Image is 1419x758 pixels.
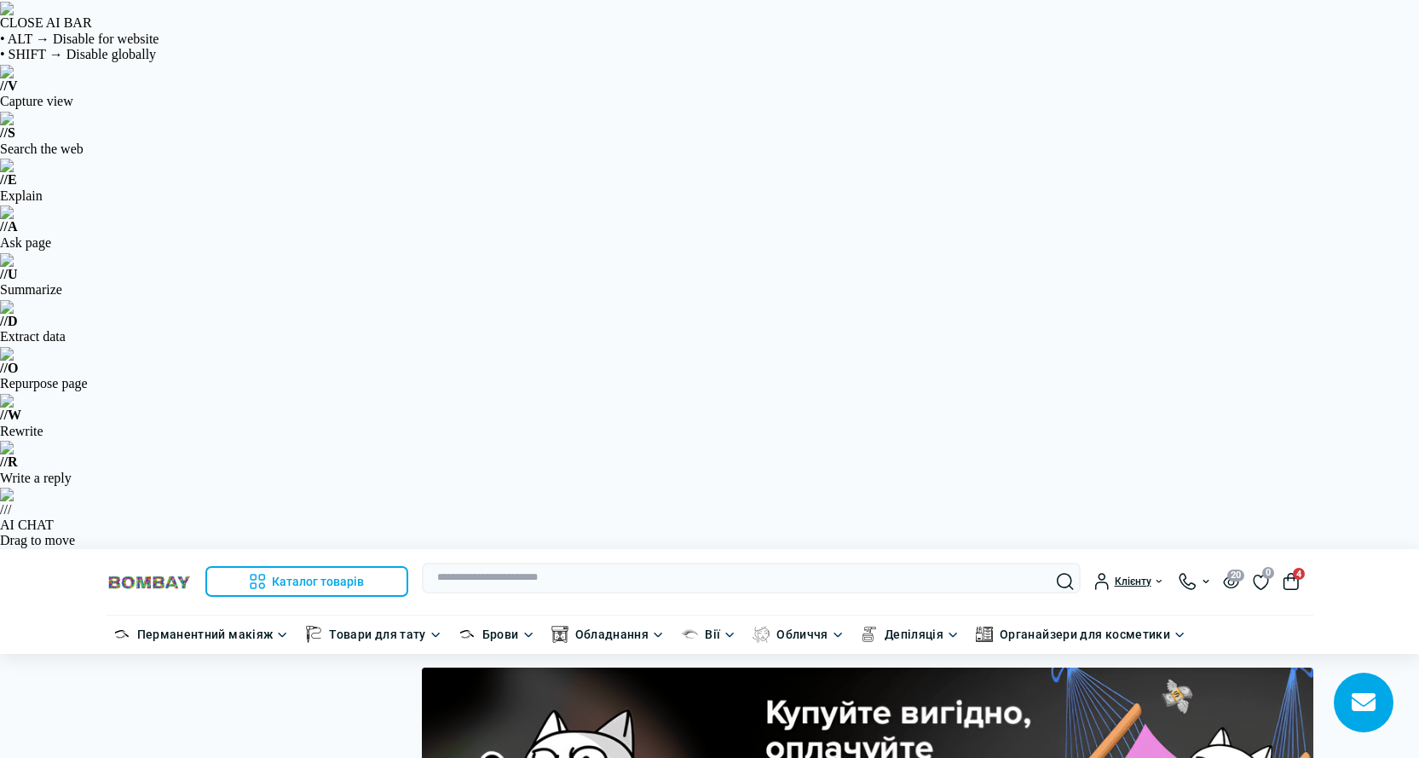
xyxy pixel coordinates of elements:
[1223,575,1239,589] button: 20
[1000,625,1170,644] a: Органайзери для косметики
[976,626,993,643] img: Органайзери для косметики
[1057,573,1074,590] button: Search
[1253,572,1269,591] a: 0
[705,625,720,644] a: Вії
[107,574,192,590] img: BOMBAY
[753,626,770,643] img: Обличчя
[329,625,425,644] a: Товари для тату
[776,625,828,644] a: Обличчя
[551,626,568,643] img: Обладнання
[1227,570,1244,582] span: 20
[113,626,130,643] img: Перманентний макіяж
[575,625,649,644] a: Обладнання
[885,625,943,644] a: Депіляція
[861,626,878,643] img: Депіляція
[681,626,698,643] img: Вії
[1262,567,1274,579] span: 0
[1283,573,1300,590] button: 4
[137,625,274,644] a: Перманентний макіяж
[482,625,519,644] a: Брови
[205,566,408,597] button: Каталог товарів
[305,626,322,643] img: Товари для тату
[459,626,476,643] img: Брови
[1293,568,1305,580] span: 4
